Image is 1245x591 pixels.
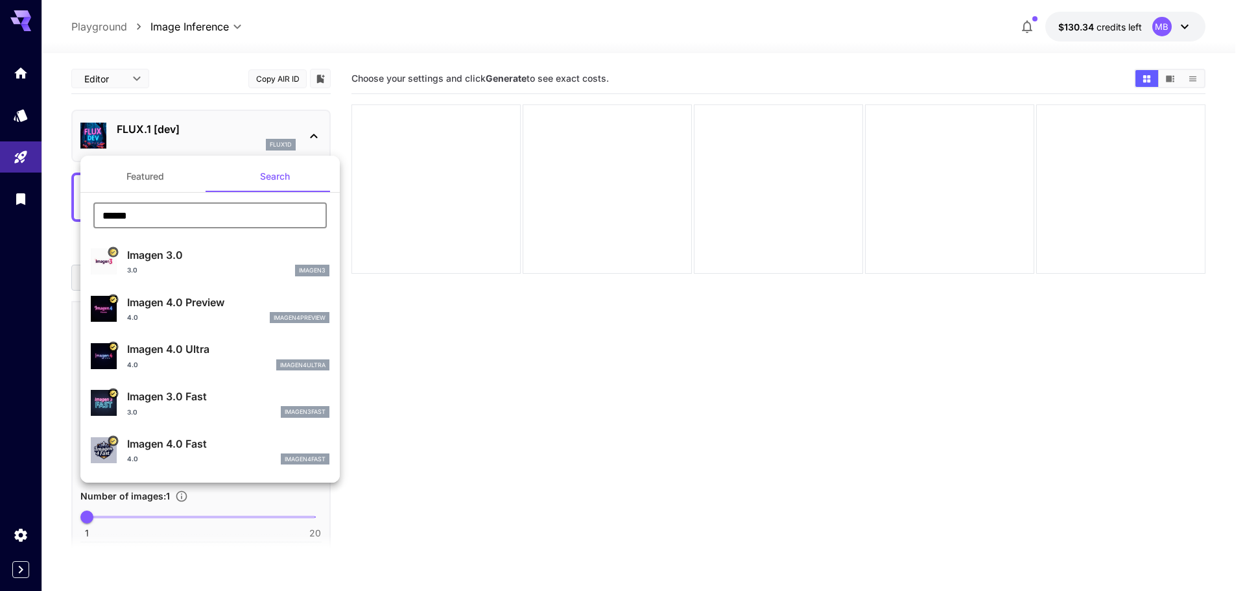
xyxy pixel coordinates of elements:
p: Imagen 4.0 Preview [127,295,329,310]
button: Certified Model – Vetted for best performance and includes a commercial license. [108,247,118,258]
button: Certified Model – Vetted for best performance and includes a commercial license. [108,389,118,399]
p: imagen3fast [285,407,326,416]
p: 4.0 [127,454,138,464]
p: 3.0 [127,265,137,275]
div: Certified Model – Vetted for best performance and includes a commercial license.Imagen 3.0 Fast3.... [91,383,329,423]
p: Imagen 3.0 [127,247,329,263]
p: imagen4ultra [280,361,326,370]
button: Certified Model – Vetted for best performance and includes a commercial license. [108,435,118,446]
p: imagen4preview [274,313,326,322]
div: Certified Model – Vetted for best performance and includes a commercial license.Imagen 4.0 Previe... [91,289,329,329]
button: Search [210,161,340,192]
p: imagen3 [299,266,326,275]
p: 4.0 [127,360,138,370]
p: imagen4fast [285,455,326,464]
div: Certified Model – Vetted for best performance and includes a commercial license.Imagen 4.0 Ultra4... [91,336,329,376]
button: Featured [80,161,210,192]
p: Imagen 4.0 Ultra [127,341,329,357]
p: Imagen 3.0 Fast [127,389,329,404]
button: Certified Model – Vetted for best performance and includes a commercial license. [108,341,118,352]
p: Imagen 4.0 Fast [127,436,329,452]
button: Certified Model – Vetted for best performance and includes a commercial license. [108,294,118,304]
div: Certified Model – Vetted for best performance and includes a commercial license.Imagen 4.0 Fast4.... [91,431,329,470]
div: Certified Model – Vetted for best performance and includes a commercial license.Imagen 3.03.0imagen3 [91,242,329,282]
p: 3.0 [127,407,137,417]
p: 4.0 [127,313,138,322]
